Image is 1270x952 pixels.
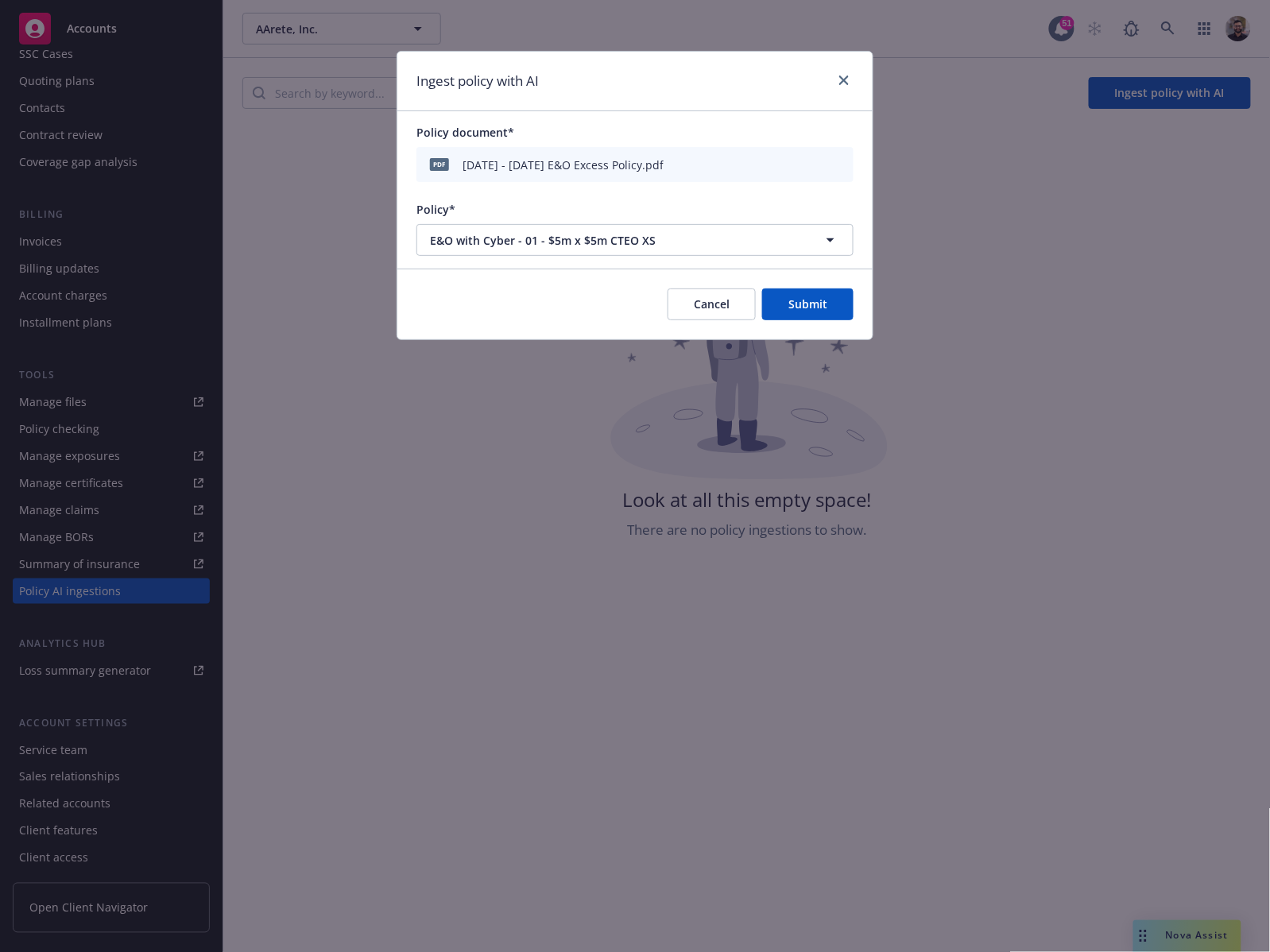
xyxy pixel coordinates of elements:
[416,71,539,91] h1: Ingest policy with AI
[762,288,854,320] button: Submit
[834,71,854,90] a: close
[668,288,756,320] button: Cancel
[416,125,514,140] span: Policy document*
[416,202,455,217] span: Policy*
[430,158,449,170] span: pdf
[416,224,854,256] button: E&O with Cyber - 01 - $5m x $5m CTEO XS
[430,232,782,249] span: E&O with Cyber - 01 - $5m x $5m CTEO XS
[463,157,664,173] div: [DATE] - [DATE] E&O Excess Policy.pdf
